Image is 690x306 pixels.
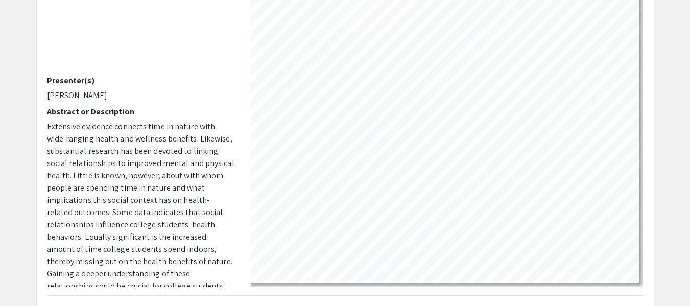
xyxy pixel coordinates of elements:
[47,107,235,116] h2: Abstract or Description
[47,89,235,102] p: [PERSON_NAME]
[47,121,235,304] p: Extensive evidence connects time in nature with wide-ranging health and wellness benefits. Likewi...
[8,260,43,298] iframe: Chat
[47,76,235,85] h2: Presenter(s)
